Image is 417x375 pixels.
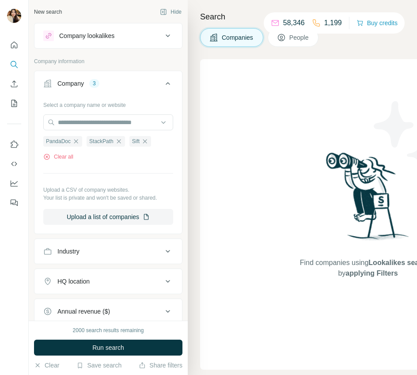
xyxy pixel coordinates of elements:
button: Dashboard [7,175,21,191]
button: Save search [76,361,121,370]
button: Company lookalikes [34,25,182,46]
button: Quick start [7,37,21,53]
button: Search [7,57,21,72]
button: Annual revenue ($) [34,301,182,322]
div: 3 [89,80,99,87]
button: Feedback [7,195,21,211]
p: Your list is private and won't be saved or shared. [43,194,173,202]
span: StackPath [89,137,114,145]
span: Companies [222,33,254,42]
div: Company [57,79,84,88]
span: PandaDoc [46,137,71,145]
span: People [289,33,310,42]
button: Buy credits [356,17,398,29]
div: 2000 search results remaining [73,326,144,334]
img: Avatar [7,9,21,23]
button: Use Surfe on LinkedIn [7,136,21,152]
button: Industry [34,241,182,262]
button: Enrich CSV [7,76,21,92]
button: Upload a list of companies [43,209,173,225]
button: Company3 [34,73,182,98]
span: applying Filters [345,269,398,277]
div: Industry [57,247,80,256]
h4: Search [200,11,406,23]
p: Upload a CSV of company websites. [43,186,173,194]
button: Clear [34,361,59,370]
span: Run search [92,343,124,352]
button: Run search [34,340,182,356]
p: 1,199 [324,18,342,28]
div: Annual revenue ($) [57,307,110,316]
button: Clear all [43,153,73,161]
div: HQ location [57,277,90,286]
div: New search [34,8,62,16]
span: Sift [132,137,140,145]
p: Company information [34,57,182,65]
div: Select a company name or website [43,98,173,109]
button: Use Surfe API [7,156,21,172]
p: 58,346 [283,18,305,28]
button: My lists [7,95,21,111]
div: Company lookalikes [59,31,114,40]
button: Hide [154,5,188,19]
img: Surfe Illustration - Woman searching with binoculars [322,150,414,249]
button: Share filters [139,361,182,370]
button: HQ location [34,271,182,292]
